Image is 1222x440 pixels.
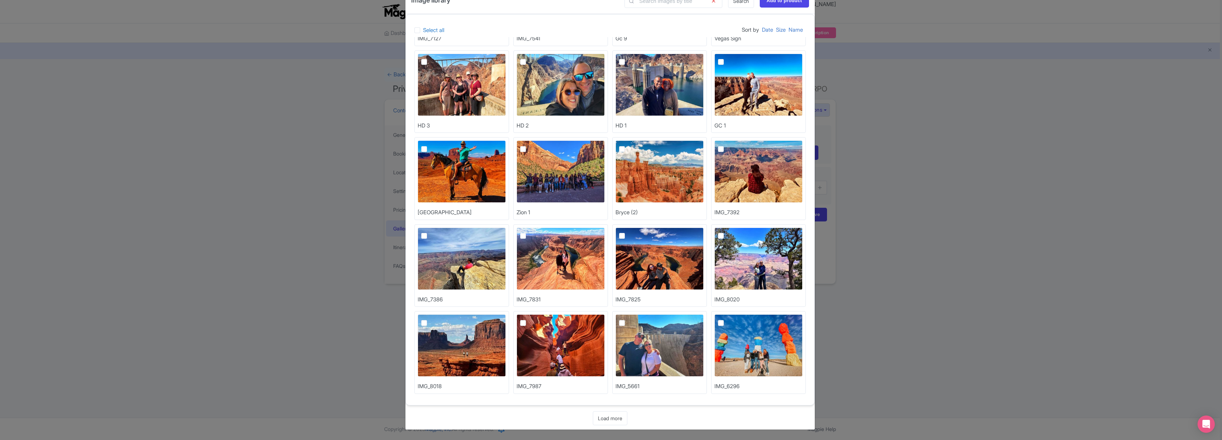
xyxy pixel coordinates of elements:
div: IMG_6296 [714,382,740,391]
a: Name [789,23,803,37]
img: vuamzxwldby2xcskg3tp.jpg [418,228,506,290]
img: mrzdlkadxuyzwysegqlw.jpg [615,54,704,116]
img: tqos7v5de5rcpt7pbrdk.jpg [418,140,506,203]
img: x4szogvfqvgsx2enm7g8.jpg [714,314,803,377]
div: IMG_7127 [418,35,441,43]
div: IMG_8018 [418,382,442,391]
a: Load more [593,411,627,425]
img: ne3iag2vfaoyqikcdb3n.jpg [615,228,704,290]
div: HD 3 [418,122,430,130]
div: [GEOGRAPHIC_DATA] [418,208,472,217]
div: HD 1 [615,122,627,130]
div: Open Intercom Messenger [1198,416,1215,433]
span: Sort by [742,23,759,37]
div: HD 2 [517,122,529,130]
img: vkilgjqw0gvz0vgau4ry.jpg [418,54,506,116]
div: IMG_7541 [517,35,540,43]
a: Size [776,23,786,37]
img: eoox2da3bflijgma4r93.jpg [615,140,704,203]
img: zpk5mb5nvs8oyj8vujo7.jpg [714,228,803,290]
div: Gc 9 [615,35,627,43]
img: vpoakecswig4zmdokaq2.jpg [517,314,605,377]
div: Zion 1 [517,208,530,217]
img: i55suybirymnfucqevt8.jpg [714,54,803,116]
div: IMG_8020 [714,296,740,304]
div: IMG_5661 [615,382,640,391]
img: qvgfxcu2wnuz3pvqocoa.jpg [517,228,605,290]
div: IMG_7831 [517,296,541,304]
img: ppeddv6sugtsn7e808iy.jpg [517,140,605,203]
img: mpulmkqfgab3c5altyes.jpg [714,140,803,203]
div: Vegas Sign [714,35,741,43]
div: IMG_7392 [714,208,740,217]
div: IMG_7825 [615,296,641,304]
div: Bryce (2) [615,208,638,217]
div: IMG_7386 [418,296,443,304]
div: IMG_7987 [517,382,541,391]
label: Select all [423,26,444,35]
img: fhqabbf0zqncsmxz46gc.jpg [517,54,605,116]
div: GC 1 [714,122,726,130]
img: ayr01xbmdbczldze1pal.jpg [418,314,506,377]
a: Date [762,23,773,37]
img: kf9udr36ujk0qanfwt89.jpg [615,314,704,377]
